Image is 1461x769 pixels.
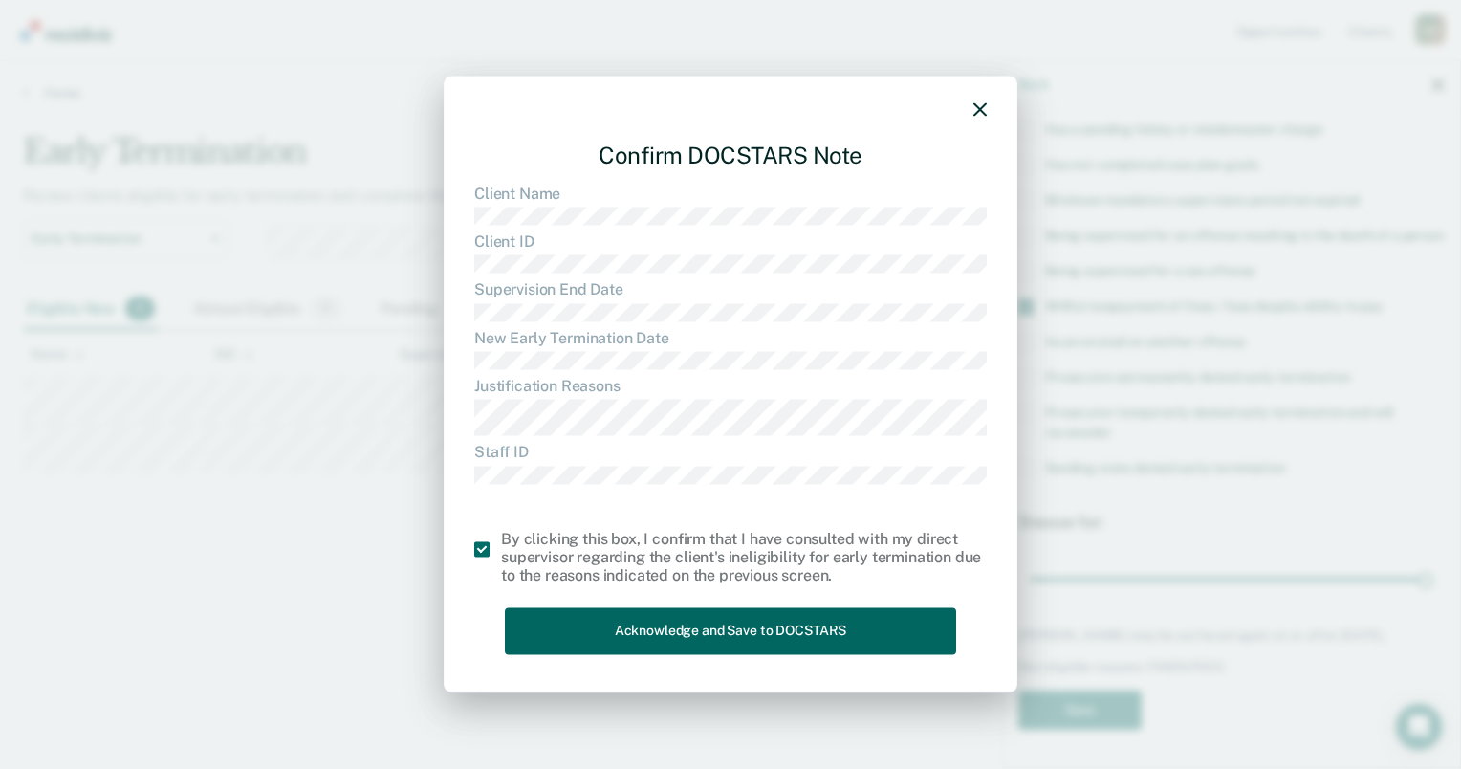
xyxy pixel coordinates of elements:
dt: Supervision End Date [474,281,987,299]
dt: Staff ID [474,444,987,462]
div: Confirm DOCSTARS Note [474,126,987,185]
dt: Client Name [474,185,987,203]
dt: New Early Termination Date [474,329,987,347]
button: Acknowledge and Save to DOCSTARS [505,608,956,655]
dt: Justification Reasons [474,377,987,395]
dt: Client ID [474,233,987,252]
div: By clicking this box, I confirm that I have consulted with my direct supervisor regarding the cli... [501,530,987,585]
